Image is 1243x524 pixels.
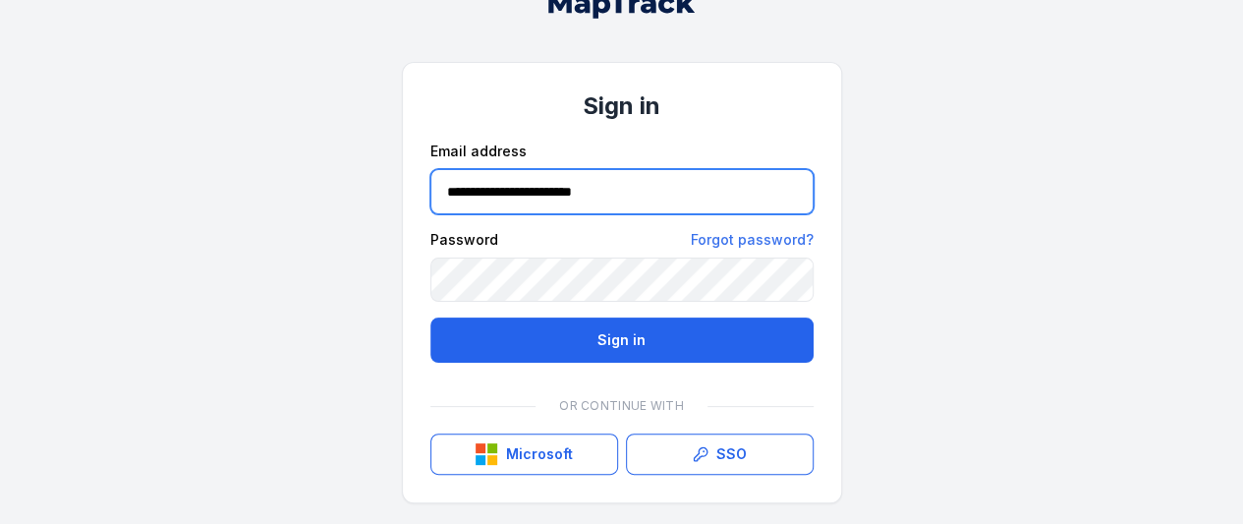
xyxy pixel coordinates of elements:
label: Password [430,230,498,250]
button: Microsoft [430,434,618,475]
button: Sign in [430,318,815,363]
div: Or continue with [430,386,814,426]
h1: Sign in [430,90,814,122]
a: Forgot password? [691,230,814,250]
a: SSO [626,434,814,475]
label: Email address [430,142,527,161]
